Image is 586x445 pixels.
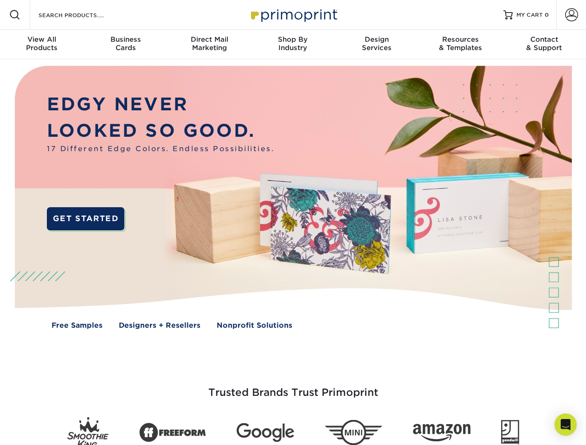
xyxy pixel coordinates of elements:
a: Contact& Support [502,30,586,59]
h3: Trusted Brands Trust Primoprint [22,364,565,410]
span: Direct Mail [167,35,251,44]
div: Cards [84,35,167,52]
a: Free Samples [52,320,103,331]
a: Nonprofit Solutions [217,320,292,331]
div: Services [335,35,419,52]
img: Primoprint [247,5,340,25]
div: Industry [251,35,335,52]
div: Open Intercom Messenger [554,413,577,436]
p: EDGY NEVER [47,91,274,118]
span: Business [84,35,167,44]
span: 17 Different Edge Colors. Endless Possibilities. [47,144,274,154]
a: DesignServices [335,30,419,59]
span: MY CART [516,11,543,19]
span: Contact [502,35,586,44]
img: Google [237,423,294,442]
a: Resources& Templates [419,30,502,59]
span: Design [335,35,419,44]
a: BusinessCards [84,30,167,59]
span: Resources [419,35,502,44]
a: GET STARTED [47,207,124,230]
div: Marketing [167,35,251,52]
span: Shop By [251,35,335,44]
a: Direct MailMarketing [167,30,251,59]
img: Goodwill [501,420,519,445]
p: LOOKED SO GOOD. [47,118,274,144]
div: & Support [502,35,586,52]
div: & Templates [419,35,502,52]
a: Designers + Resellers [119,320,200,331]
iframe: Google Customer Reviews [2,417,79,442]
a: Shop ByIndustry [251,30,335,59]
span: 0 [545,12,549,18]
input: SEARCH PRODUCTS..... [38,9,128,20]
img: Amazon [413,424,470,442]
